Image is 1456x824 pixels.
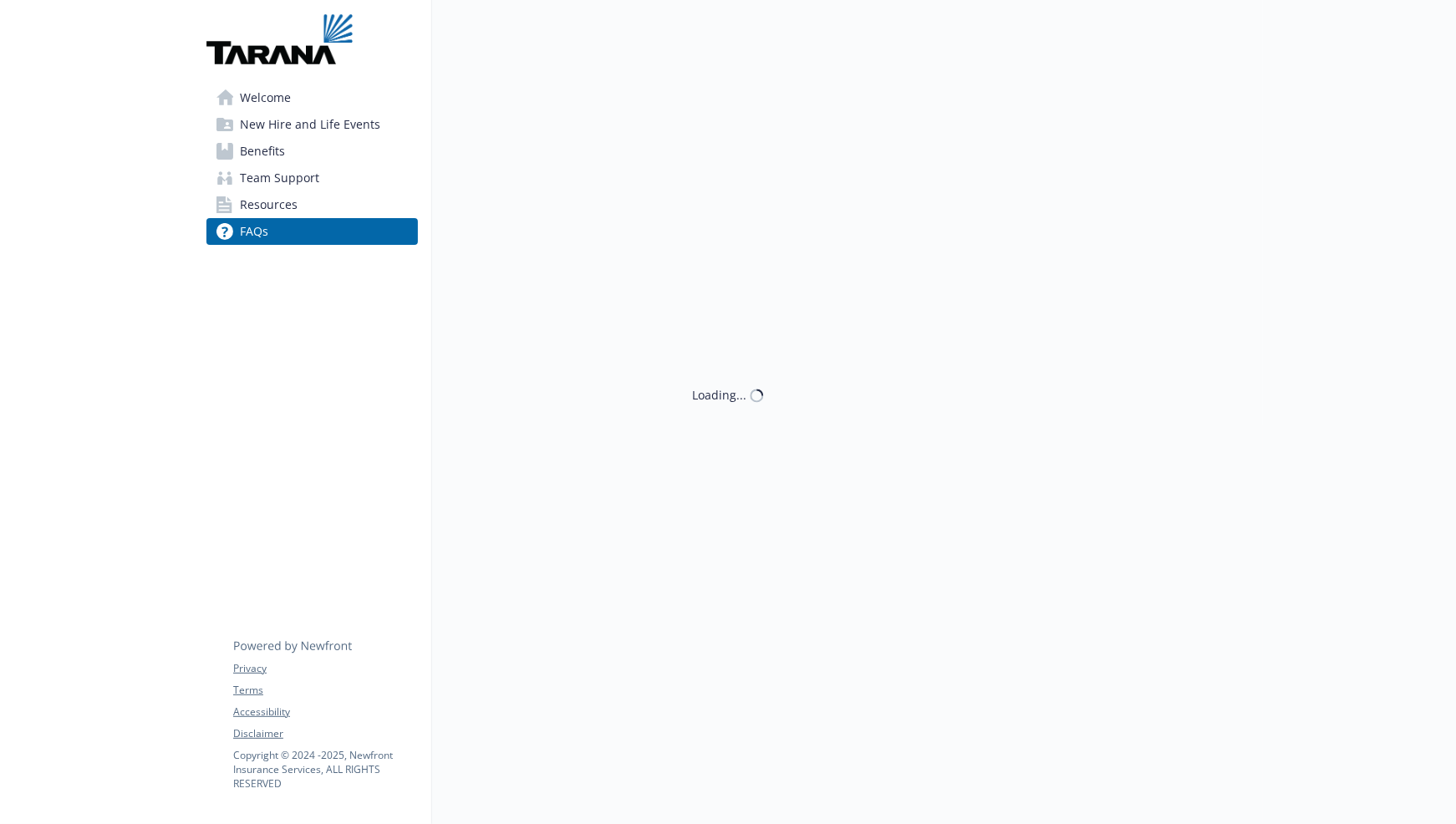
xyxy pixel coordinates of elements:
span: Resources [240,191,298,218]
a: Disclaimer [233,726,417,741]
p: Copyright © 2024 - 2025 , Newfront Insurance Services, ALL RIGHTS RESERVED [233,748,417,791]
div: Loading... [693,387,747,404]
a: New Hire and Life Events [206,111,418,138]
a: Resources [206,191,418,218]
a: Accessibility [233,704,417,720]
span: Benefits [240,138,285,165]
a: FAQs [206,218,418,245]
span: Welcome [240,84,291,111]
a: Benefits [206,138,418,165]
span: FAQs [240,218,268,245]
a: Terms [233,683,417,698]
a: Privacy [233,661,417,676]
a: Team Support [206,165,418,191]
a: Welcome [206,84,418,111]
span: New Hire and Life Events [240,111,380,138]
span: Team Support [240,165,319,191]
